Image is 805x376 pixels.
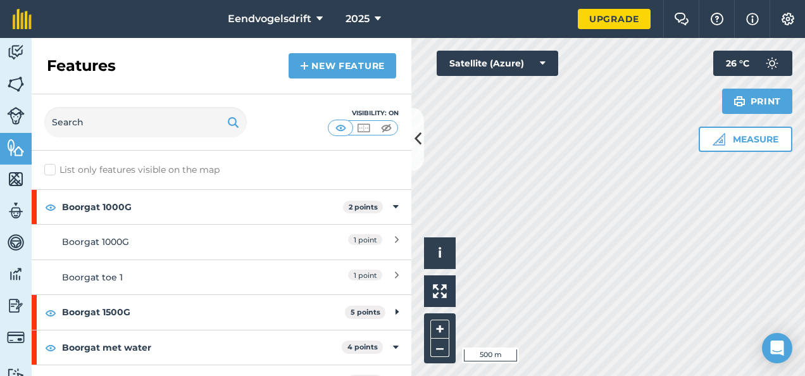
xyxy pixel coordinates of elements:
img: A question mark icon [709,13,725,25]
input: Search [44,107,247,137]
a: New feature [289,53,396,78]
img: svg+xml;base64,PHN2ZyB4bWxucz0iaHR0cDovL3d3dy53My5vcmcvMjAwMC9zdmciIHdpZHRoPSIxOCIgaGVpZ2h0PSIyNC... [45,340,56,355]
img: svg+xml;base64,PHN2ZyB4bWxucz0iaHR0cDovL3d3dy53My5vcmcvMjAwMC9zdmciIHdpZHRoPSI1NiIgaGVpZ2h0PSI2MC... [7,138,25,157]
img: svg+xml;base64,PHN2ZyB4bWxucz0iaHR0cDovL3d3dy53My5vcmcvMjAwMC9zdmciIHdpZHRoPSIxOSIgaGVpZ2h0PSIyNC... [227,115,239,130]
img: svg+xml;base64,PHN2ZyB4bWxucz0iaHR0cDovL3d3dy53My5vcmcvMjAwMC9zdmciIHdpZHRoPSIxOCIgaGVpZ2h0PSIyNC... [45,199,56,215]
button: Print [722,89,793,114]
span: i [438,245,442,261]
h2: Features [47,56,116,76]
div: Visibility: On [328,108,399,118]
img: svg+xml;base64,PHN2ZyB4bWxucz0iaHR0cDovL3d3dy53My5vcmcvMjAwMC9zdmciIHdpZHRoPSIxNCIgaGVpZ2h0PSIyNC... [300,58,309,73]
button: i [424,237,456,269]
div: Boorgat 1000G2 points [32,190,411,224]
div: Boorgat toe 1 [62,270,287,284]
img: svg+xml;base64,PD94bWwgdmVyc2lvbj0iMS4wIiBlbmNvZGluZz0idXRmLTgiPz4KPCEtLSBHZW5lcmF0b3I6IEFkb2JlIE... [7,296,25,315]
span: 26 ° C [726,51,749,76]
img: svg+xml;base64,PHN2ZyB4bWxucz0iaHR0cDovL3d3dy53My5vcmcvMjAwMC9zdmciIHdpZHRoPSIxNyIgaGVpZ2h0PSIxNy... [746,11,759,27]
button: Measure [699,127,792,152]
img: A cog icon [780,13,796,25]
a: Boorgat 1000G1 point [32,224,411,259]
button: – [430,339,449,357]
img: Ruler icon [713,133,725,146]
strong: 2 points [349,203,378,211]
strong: Boorgat 1000G [62,190,343,224]
div: Open Intercom Messenger [762,333,792,363]
img: svg+xml;base64,PD94bWwgdmVyc2lvbj0iMS4wIiBlbmNvZGluZz0idXRmLTgiPz4KPCEtLSBHZW5lcmF0b3I6IEFkb2JlIE... [7,43,25,62]
div: Boorgat 1000G [62,235,287,249]
a: Boorgat toe 11 point [32,260,411,294]
img: Four arrows, one pointing top left, one top right, one bottom right and the last bottom left [433,284,447,298]
span: Eendvogelsdrift [228,11,311,27]
img: svg+xml;base64,PD94bWwgdmVyc2lvbj0iMS4wIiBlbmNvZGluZz0idXRmLTgiPz4KPCEtLSBHZW5lcmF0b3I6IEFkb2JlIE... [7,265,25,284]
img: svg+xml;base64,PHN2ZyB4bWxucz0iaHR0cDovL3d3dy53My5vcmcvMjAwMC9zdmciIHdpZHRoPSI1MCIgaGVpZ2h0PSI0MC... [356,122,371,134]
button: 26 °C [713,51,792,76]
strong: 5 points [351,308,380,316]
div: Boorgat 1500G5 points [32,295,411,329]
strong: Boorgat met water [62,330,342,365]
span: 1 point [348,270,382,280]
strong: 4 points [347,342,378,351]
button: Satellite (Azure) [437,51,558,76]
img: svg+xml;base64,PHN2ZyB4bWxucz0iaHR0cDovL3d3dy53My5vcmcvMjAwMC9zdmciIHdpZHRoPSI1NiIgaGVpZ2h0PSI2MC... [7,170,25,189]
img: svg+xml;base64,PHN2ZyB4bWxucz0iaHR0cDovL3d3dy53My5vcmcvMjAwMC9zdmciIHdpZHRoPSI1NiIgaGVpZ2h0PSI2MC... [7,75,25,94]
span: 1 point [348,234,382,245]
label: List only features visible on the map [44,163,220,177]
strong: Boorgat 1500G [62,295,345,329]
img: svg+xml;base64,PD94bWwgdmVyc2lvbj0iMS4wIiBlbmNvZGluZz0idXRmLTgiPz4KPCEtLSBHZW5lcmF0b3I6IEFkb2JlIE... [7,329,25,346]
img: svg+xml;base64,PHN2ZyB4bWxucz0iaHR0cDovL3d3dy53My5vcmcvMjAwMC9zdmciIHdpZHRoPSIxOSIgaGVpZ2h0PSIyNC... [733,94,746,109]
a: Upgrade [578,9,651,29]
span: 2025 [346,11,370,27]
img: svg+xml;base64,PHN2ZyB4bWxucz0iaHR0cDovL3d3dy53My5vcmcvMjAwMC9zdmciIHdpZHRoPSIxOCIgaGVpZ2h0PSIyNC... [45,305,56,320]
img: svg+xml;base64,PD94bWwgdmVyc2lvbj0iMS4wIiBlbmNvZGluZz0idXRmLTgiPz4KPCEtLSBHZW5lcmF0b3I6IEFkb2JlIE... [7,107,25,125]
img: svg+xml;base64,PD94bWwgdmVyc2lvbj0iMS4wIiBlbmNvZGluZz0idXRmLTgiPz4KPCEtLSBHZW5lcmF0b3I6IEFkb2JlIE... [759,51,785,76]
div: Boorgat met water4 points [32,330,411,365]
img: svg+xml;base64,PD94bWwgdmVyc2lvbj0iMS4wIiBlbmNvZGluZz0idXRmLTgiPz4KPCEtLSBHZW5lcmF0b3I6IEFkb2JlIE... [7,201,25,220]
img: fieldmargin Logo [13,9,32,29]
img: Two speech bubbles overlapping with the left bubble in the forefront [674,13,689,25]
img: svg+xml;base64,PD94bWwgdmVyc2lvbj0iMS4wIiBlbmNvZGluZz0idXRmLTgiPz4KPCEtLSBHZW5lcmF0b3I6IEFkb2JlIE... [7,233,25,252]
img: svg+xml;base64,PHN2ZyB4bWxucz0iaHR0cDovL3d3dy53My5vcmcvMjAwMC9zdmciIHdpZHRoPSI1MCIgaGVpZ2h0PSI0MC... [378,122,394,134]
button: + [430,320,449,339]
img: svg+xml;base64,PHN2ZyB4bWxucz0iaHR0cDovL3d3dy53My5vcmcvMjAwMC9zdmciIHdpZHRoPSI1MCIgaGVpZ2h0PSI0MC... [333,122,349,134]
